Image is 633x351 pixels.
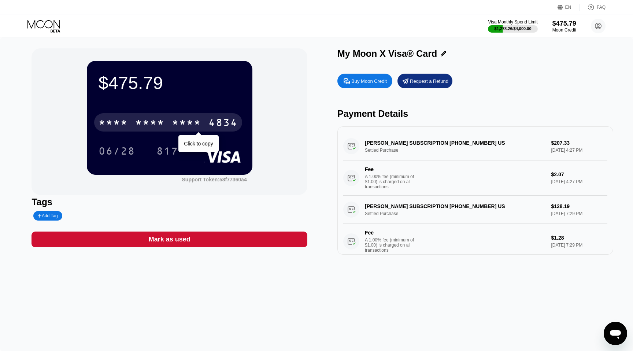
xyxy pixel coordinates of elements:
[184,141,213,147] div: Click to copy
[33,211,62,221] div: Add Tag
[565,5,571,10] div: EN
[397,74,452,88] div: Request a Refund
[551,171,607,177] div: $2.07
[365,230,416,236] div: Fee
[182,177,247,182] div: Support Token: 58f77360a4
[495,26,532,31] div: $1,278.26 / $4,000.00
[488,19,537,25] div: Visa Monthly Spend Limit
[365,166,416,172] div: Fee
[343,160,607,196] div: FeeA 1.00% fee (minimum of $1.00) is charged on all transactions$2.07[DATE] 4:27 PM
[208,118,238,129] div: 4834
[552,27,576,33] div: Moon Credit
[551,235,607,241] div: $1.28
[343,224,607,259] div: FeeA 1.00% fee (minimum of $1.00) is charged on all transactions$1.28[DATE] 7:29 PM
[99,146,135,158] div: 06/28
[488,19,537,33] div: Visa Monthly Spend Limit$1,278.26/$4,000.00
[32,232,307,247] div: Mark as used
[365,174,420,189] div: A 1.00% fee (minimum of $1.00) is charged on all transactions
[597,5,606,10] div: FAQ
[93,142,141,160] div: 06/28
[156,146,178,158] div: 817
[410,78,448,84] div: Request a Refund
[580,4,606,11] div: FAQ
[182,177,247,182] div: Support Token:58f77360a4
[337,108,613,119] div: Payment Details
[552,20,576,33] div: $475.79Moon Credit
[151,142,184,160] div: 817
[38,213,58,218] div: Add Tag
[551,179,607,184] div: [DATE] 4:27 PM
[32,197,307,207] div: Tags
[551,243,607,248] div: [DATE] 7:29 PM
[99,73,241,93] div: $475.79
[558,4,580,11] div: EN
[365,237,420,253] div: A 1.00% fee (minimum of $1.00) is charged on all transactions
[351,78,387,84] div: Buy Moon Credit
[149,235,190,244] div: Mark as used
[552,20,576,27] div: $475.79
[604,322,627,345] iframe: Button to launch messaging window
[337,74,392,88] div: Buy Moon Credit
[337,48,437,59] div: My Moon X Visa® Card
